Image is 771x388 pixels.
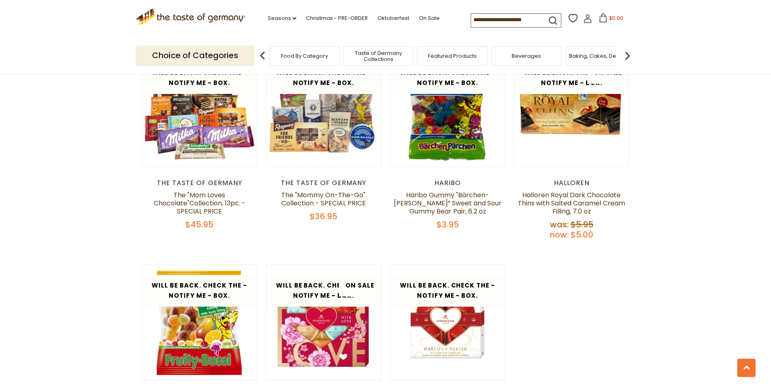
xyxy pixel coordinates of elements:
[419,14,440,23] a: On Sale
[428,53,477,59] a: Featured Products
[346,50,411,62] a: Taste of Germany Collections
[310,211,337,222] span: $36.95
[609,15,623,22] span: $0.00
[136,46,254,65] p: Choice of Categories
[390,179,506,187] div: Haribo
[569,53,632,59] a: Baking, Cakes, Desserts
[550,229,569,240] label: Now:
[390,265,505,380] img: Niederegger Marzipan Four Heart Gift Box, 1.7 oz
[512,53,541,59] a: Beverages
[281,190,366,208] a: The "Mommy On-The-Go" Collection - SPECIAL PRICE
[390,52,505,167] img: Haribo Gummy "Bärchen-Pärchen“ Sweet and Sour Gummy Bear Pair, 6.2 oz
[266,52,381,167] img: The "Mommy On-The-Go" Collection - SPECIAL PRICE
[306,14,368,23] a: Christmas - PRE-ORDER
[619,48,636,64] img: next arrow
[594,13,628,26] button: $0.00
[142,52,257,167] img: The "Mom Loves Chocolate"Collection, 13pc. - SPECIAL PRICE
[571,219,593,230] span: $5.95
[550,219,569,230] label: Was:
[281,53,328,59] a: Food By Category
[142,179,258,187] div: The Taste of Germany
[154,190,245,216] a: The "Mom Loves Chocolate"Collection, 13pc. - SPECIAL PRICE
[142,265,257,380] img: Haribo Fruity Kiss "Bussi" Gummy Candies in Bag, 175g - made in Germany
[571,229,593,240] span: $5.00
[378,14,409,23] a: Oktoberfest
[185,219,213,230] span: $45.95
[514,179,630,187] div: Halloren
[514,52,629,167] img: Halloren Royal Dark Chocolate Thins with Salted Caramel Cream Filling, 7.0 oz
[268,14,296,23] a: Seasons
[437,219,459,230] span: $3.95
[254,48,271,64] img: previous arrow
[518,190,625,216] a: Halloren Royal Dark Chocolate Thins with Salted Caramel Cream Filling, 7.0 oz
[266,265,381,380] img: Niederegger Marzipan Master Selection Hearts, in Gift Box, 4.4 oz
[394,190,502,216] a: Haribo Gummy "Bärchen-[PERSON_NAME]“ Sweet and Sour Gummy Bear Pair, 6.2 oz
[266,179,382,187] div: The Taste of Germany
